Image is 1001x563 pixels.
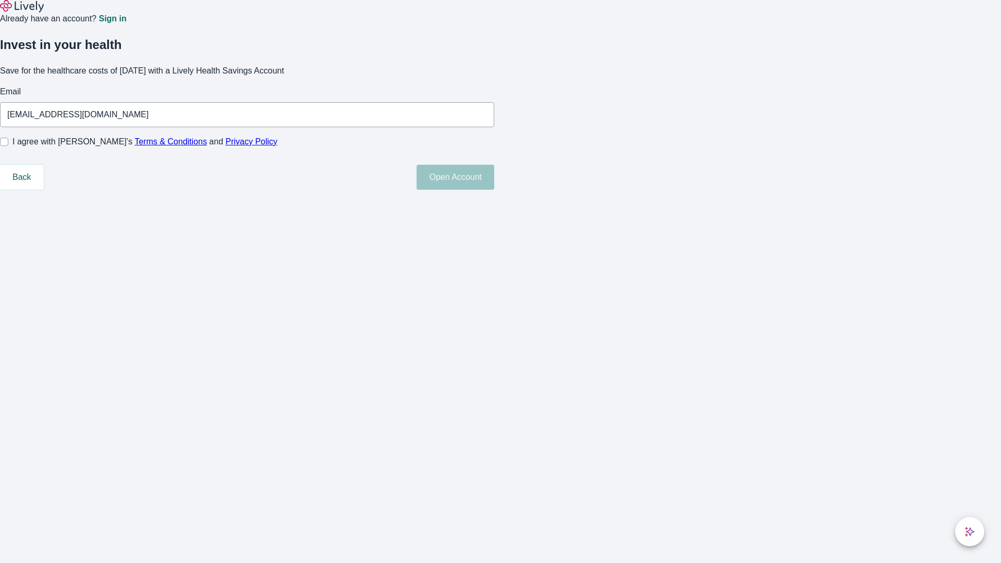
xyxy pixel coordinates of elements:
svg: Lively AI Assistant [965,527,975,537]
a: Privacy Policy [226,137,278,146]
a: Sign in [99,15,126,23]
button: chat [955,517,984,546]
span: I agree with [PERSON_NAME]’s and [13,136,277,148]
a: Terms & Conditions [135,137,207,146]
